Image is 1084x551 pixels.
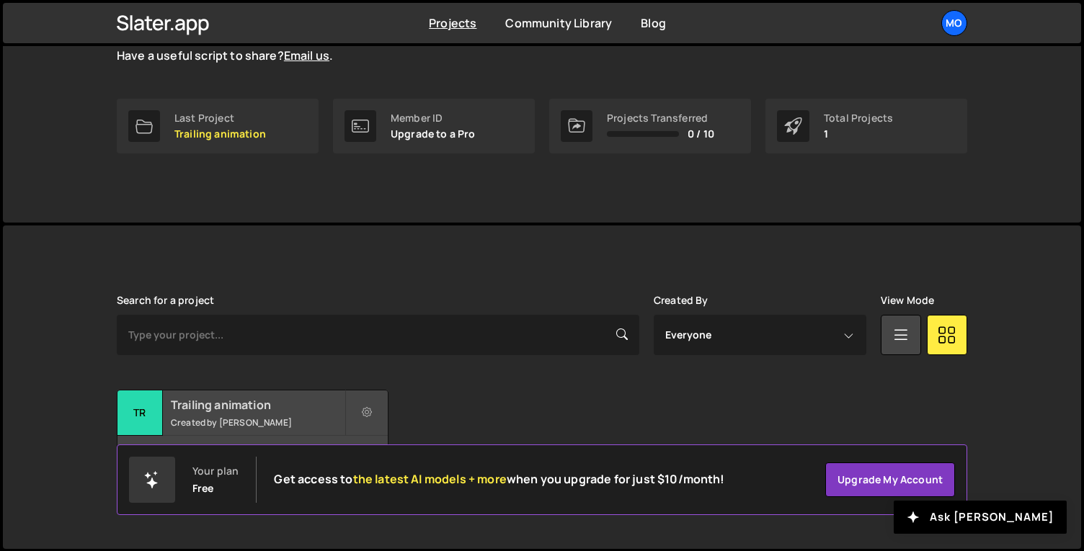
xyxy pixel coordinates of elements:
a: Upgrade my account [825,462,955,497]
a: Last Project Trailing animation [117,99,319,153]
a: Blog [641,15,666,31]
small: Created by [PERSON_NAME] [171,416,345,429]
div: Free [192,483,214,494]
label: View Mode [881,295,934,306]
p: Trailing animation [174,128,266,140]
a: Mo [941,10,967,36]
button: Ask [PERSON_NAME] [894,501,1067,534]
p: Upgrade to a Pro [391,128,476,140]
h2: Trailing animation [171,397,345,413]
a: Email us [284,48,329,63]
span: the latest AI models + more [353,471,507,487]
div: Projects Transferred [607,112,714,124]
h2: Get access to when you upgrade for just $10/month! [274,472,724,486]
a: Projects [429,15,476,31]
label: Search for a project [117,295,214,306]
p: 1 [824,128,893,140]
a: Community Library [505,15,612,31]
div: 1 page, last updated by [PERSON_NAME] [DATE] [117,436,388,479]
span: 0 / 10 [688,128,714,140]
div: Your plan [192,465,239,477]
div: Member ID [391,112,476,124]
input: Type your project... [117,315,639,355]
a: Tr Trailing animation Created by [PERSON_NAME] 1 page, last updated by [PERSON_NAME] [DATE] [117,390,388,480]
div: Tr [117,390,163,436]
div: Total Projects [824,112,893,124]
label: Created By [654,295,708,306]
div: Last Project [174,112,266,124]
